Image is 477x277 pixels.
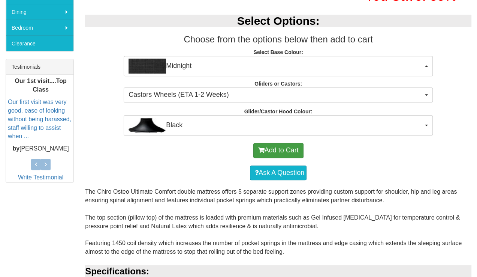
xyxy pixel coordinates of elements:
[6,4,73,20] a: Dining
[12,145,19,152] b: by
[254,81,302,87] strong: Gliders or Castors:
[129,90,423,100] span: Castors Wheels (ETA 1-2 Weeks)
[6,20,73,35] a: Bedroom
[85,35,471,44] h3: Choose from the options below then add to cart
[129,59,166,74] img: Midnight
[250,166,307,181] a: Ask A Question
[18,174,63,181] a: Write Testimonial
[237,15,320,27] b: Select Options:
[8,99,71,139] a: Our first visit was very good, ease of looking without being harassed, staff willing to assist wh...
[8,145,73,153] p: [PERSON_NAME]
[253,143,304,158] button: Add to Cart
[124,56,433,76] button: MidnightMidnight
[15,78,66,93] b: Our 1st visit....Top Class
[129,59,423,74] span: Midnight
[6,35,73,51] a: Clearance
[129,118,166,133] img: Black
[124,115,433,135] button: BlackBlack
[129,118,423,133] span: Black
[253,49,303,55] strong: Select Base Colour:
[244,108,313,114] strong: Glider/Castor Hood Colour:
[124,87,433,102] button: Castors Wheels (ETA 1-2 Weeks)
[6,59,73,75] div: Testimonials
